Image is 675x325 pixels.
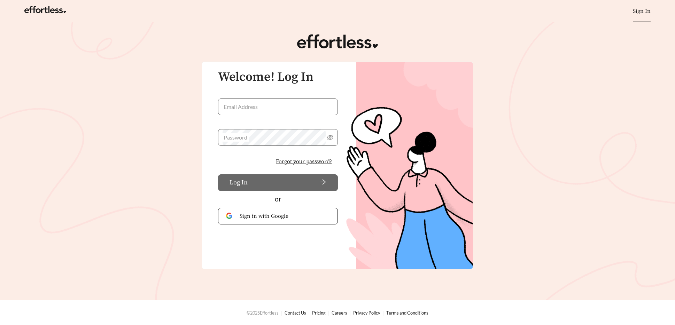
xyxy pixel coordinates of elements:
a: Privacy Policy [353,310,380,316]
img: Google Authentication [226,213,234,219]
a: Sign In [633,8,651,15]
span: eye-invisible [327,134,333,141]
button: Sign in with Google [218,208,338,224]
a: Contact Us [285,310,306,316]
a: Careers [332,310,347,316]
a: Pricing [312,310,326,316]
span: © 2025 Effortless [247,310,279,316]
a: Terms and Conditions [386,310,428,316]
span: Forgot your password? [276,157,332,166]
h3: Welcome! Log In [218,70,338,84]
button: Forgot your password? [270,154,338,169]
div: or [218,194,338,204]
span: Sign in with Google [240,212,330,220]
button: Log Inarrow-right [218,174,338,191]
